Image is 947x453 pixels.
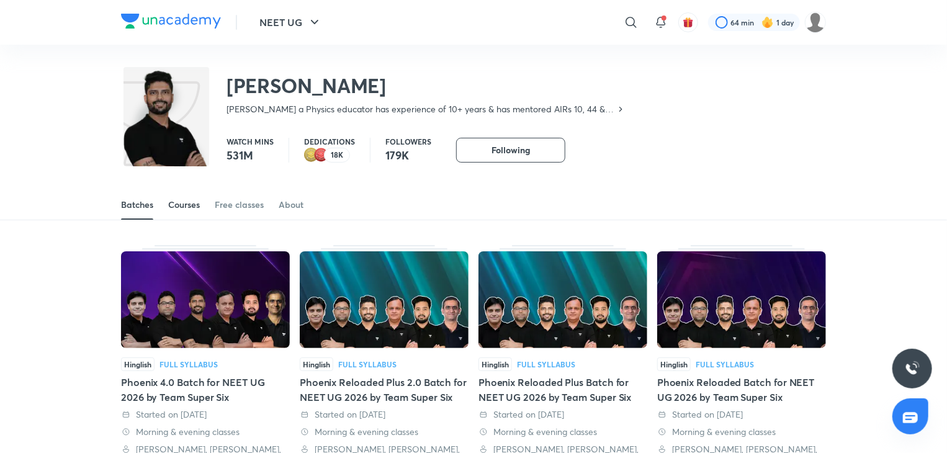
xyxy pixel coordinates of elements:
[252,10,330,35] button: NEET UG
[227,103,616,115] p: [PERSON_NAME] a Physics educator has experience of 10+ years & has mentored AIRs 10, 44 & many mo...
[696,361,754,368] div: Full Syllabus
[300,357,333,371] span: Hinglish
[121,199,153,211] div: Batches
[279,190,303,220] a: About
[805,12,826,33] img: Sakshi
[491,144,530,156] span: Following
[657,357,691,371] span: Hinglish
[121,190,153,220] a: Batches
[121,357,155,371] span: Hinglish
[456,138,565,163] button: Following
[168,199,200,211] div: Courses
[304,148,319,163] img: educator badge2
[314,148,329,163] img: educator badge1
[121,251,290,348] img: Thumbnail
[227,148,274,163] p: 531M
[478,408,647,421] div: Started on 17 Jul 2025
[478,375,647,405] div: Phoenix Reloaded Plus Batch for NEET UG 2026 by Team Super Six
[279,199,303,211] div: About
[478,251,647,348] img: Thumbnail
[657,251,826,348] img: Thumbnail
[657,375,826,405] div: Phoenix Reloaded Batch for NEET UG 2026 by Team Super Six
[304,138,355,145] p: Dedications
[121,14,221,32] a: Company Logo
[338,361,397,368] div: Full Syllabus
[227,138,274,145] p: Watch mins
[215,199,264,211] div: Free classes
[121,375,290,405] div: Phoenix 4.0 Batch for NEET UG 2026 by Team Super Six
[121,426,290,438] div: Morning & evening classes
[331,151,343,159] p: 18K
[121,14,221,29] img: Company Logo
[123,70,209,193] img: class
[657,408,826,421] div: Started on 17 Jul 2025
[159,361,218,368] div: Full Syllabus
[300,426,469,438] div: Morning & evening classes
[905,361,920,376] img: ttu
[300,251,469,348] img: Thumbnail
[300,375,469,405] div: Phoenix Reloaded Plus 2.0 Batch for NEET UG 2026 by Team Super Six
[385,138,431,145] p: Followers
[478,357,512,371] span: Hinglish
[517,361,575,368] div: Full Syllabus
[168,190,200,220] a: Courses
[227,73,626,98] h2: [PERSON_NAME]
[478,426,647,438] div: Morning & evening classes
[385,148,431,163] p: 179K
[683,17,694,28] img: avatar
[678,12,698,32] button: avatar
[761,16,774,29] img: streak
[300,408,469,421] div: Started on 17 Jul 2025
[657,426,826,438] div: Morning & evening classes
[215,190,264,220] a: Free classes
[121,408,290,421] div: Started on 31 Jul 2025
